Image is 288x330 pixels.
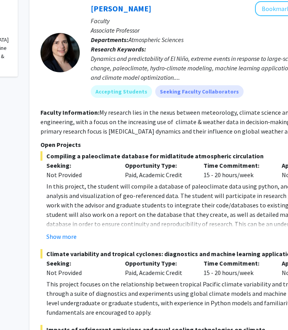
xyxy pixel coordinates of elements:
a: [PERSON_NAME] [91,4,151,13]
p: Time Commitment: [204,161,270,170]
iframe: Chat [6,295,33,324]
div: Paid, Academic Credit [119,161,198,180]
div: Not Provided [46,170,113,180]
span: Atmospheric Sciences [128,36,183,44]
div: 15 - 20 hours/week [198,258,276,277]
b: Faculty Information: [40,108,99,116]
b: Research Keywords: [91,45,146,53]
div: Paid, Academic Credit [119,258,198,277]
mat-chip: Accepting Students [91,85,152,98]
div: 15 - 20 hours/week [198,161,276,180]
mat-chip: Seeking Faculty Collaborators [155,85,244,98]
p: Seeking: [46,161,113,170]
b: Departments: [91,36,128,44]
p: Opportunity Type: [125,258,192,268]
p: Time Commitment: [204,258,270,268]
div: Not Provided [46,268,113,277]
p: Seeking: [46,258,113,268]
p: Opportunity Type: [125,161,192,170]
button: Show more [46,232,77,241]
